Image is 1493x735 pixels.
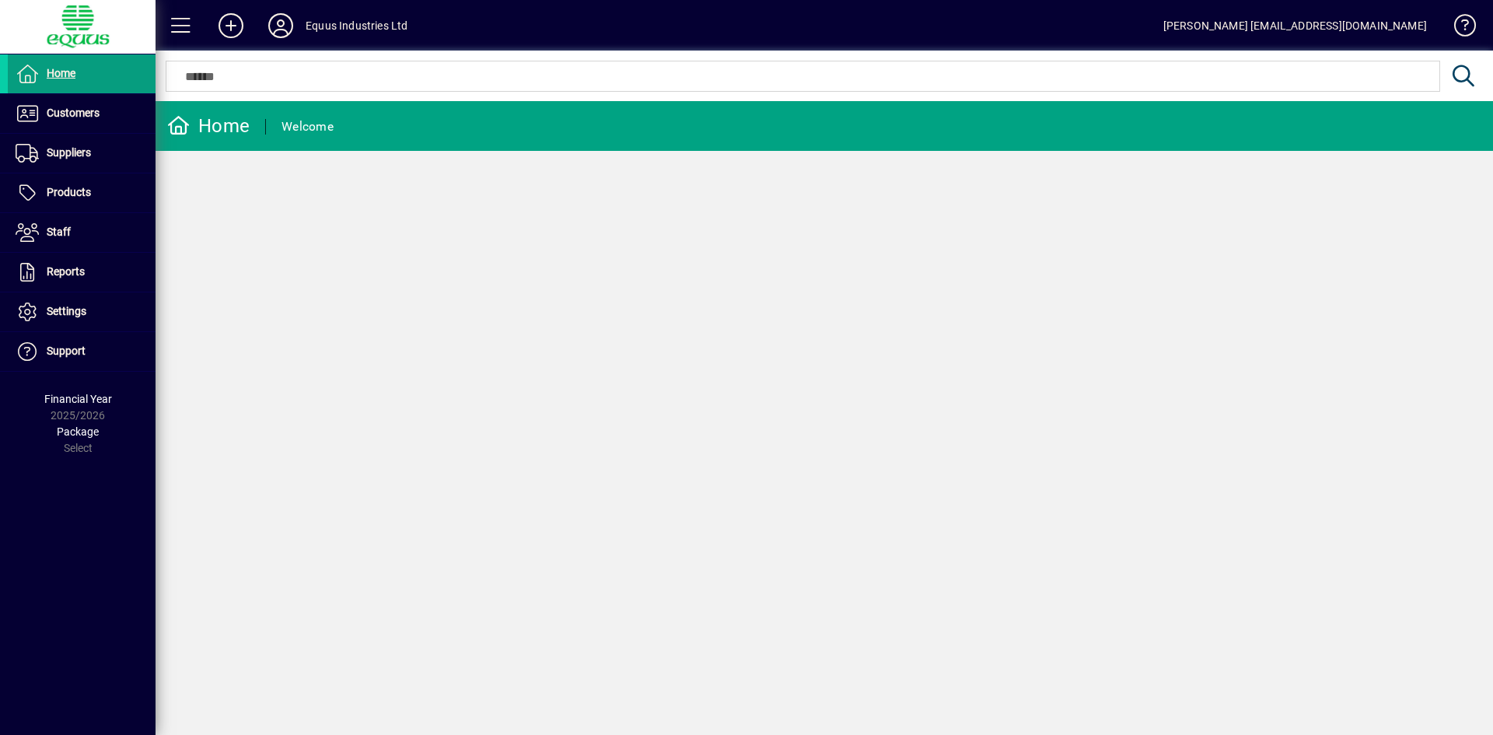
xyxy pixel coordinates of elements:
span: Suppliers [47,146,91,159]
span: Customers [47,107,100,119]
a: Staff [8,213,156,252]
a: Support [8,332,156,371]
span: Support [47,345,86,357]
span: Reports [47,265,85,278]
span: Package [57,425,99,438]
a: Suppliers [8,134,156,173]
span: Financial Year [44,393,112,405]
a: Reports [8,253,156,292]
a: Customers [8,94,156,133]
span: Staff [47,226,71,238]
span: Settings [47,305,86,317]
a: Products [8,173,156,212]
a: Settings [8,292,156,331]
span: Home [47,67,75,79]
a: Knowledge Base [1442,3,1474,54]
div: Home [167,114,250,138]
button: Add [206,12,256,40]
div: Equus Industries Ltd [306,13,408,38]
div: Welcome [281,114,334,139]
button: Profile [256,12,306,40]
div: [PERSON_NAME] [EMAIL_ADDRESS][DOMAIN_NAME] [1163,13,1427,38]
span: Products [47,186,91,198]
